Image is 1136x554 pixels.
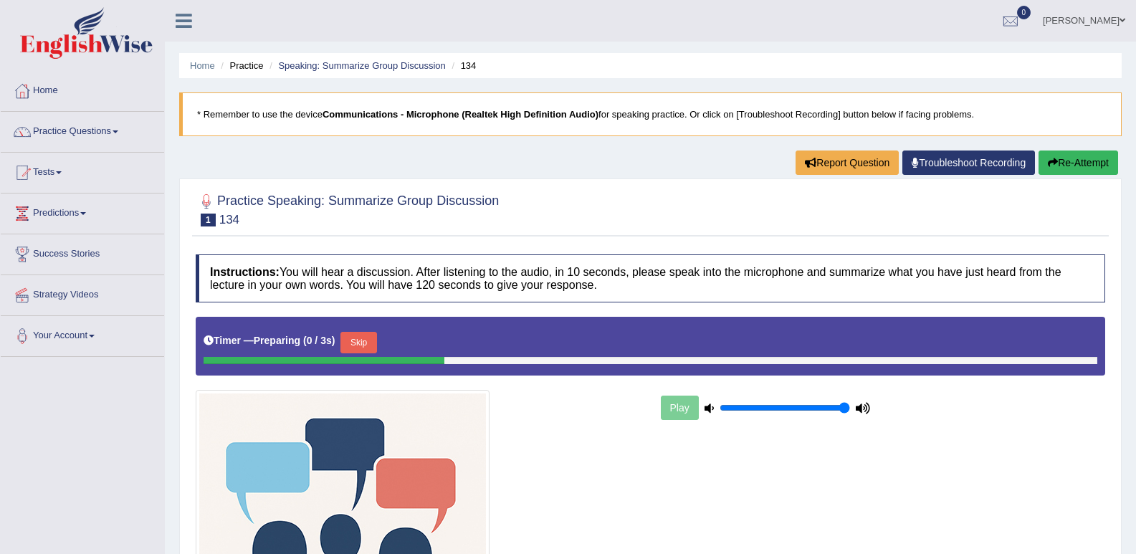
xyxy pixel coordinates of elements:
[179,92,1122,136] blockquote: * Remember to use the device for speaking practice. Or click on [Troubleshoot Recording] button b...
[278,60,445,71] a: Speaking: Summarize Group Discussion
[201,214,216,226] span: 1
[1,112,164,148] a: Practice Questions
[210,266,280,278] b: Instructions:
[219,213,239,226] small: 134
[796,151,899,175] button: Report Question
[196,254,1105,302] h4: You will hear a discussion. After listening to the audio, in 10 seconds, please speak into the mi...
[1,71,164,107] a: Home
[1,234,164,270] a: Success Stories
[1,194,164,229] a: Predictions
[254,335,300,346] b: Preparing
[1,275,164,311] a: Strategy Videos
[448,59,476,72] li: 134
[217,59,263,72] li: Practice
[902,151,1035,175] a: Troubleshoot Recording
[196,191,499,226] h2: Practice Speaking: Summarize Group Discussion
[323,109,598,120] b: Communications - Microphone (Realtek High Definition Audio)
[204,335,335,346] h5: Timer —
[1017,6,1031,19] span: 0
[340,332,376,353] button: Skip
[332,335,335,346] b: )
[1,153,164,188] a: Tests
[190,60,215,71] a: Home
[1,316,164,352] a: Your Account
[307,335,332,346] b: 0 / 3s
[1039,151,1118,175] button: Re-Attempt
[303,335,307,346] b: (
